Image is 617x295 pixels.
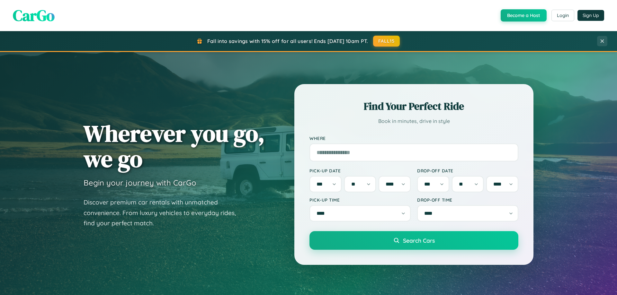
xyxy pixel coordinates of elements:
button: Search Cars [309,231,518,250]
label: Drop-off Date [417,168,518,173]
button: Login [551,10,574,21]
h1: Wherever you go, we go [84,121,265,171]
span: Search Cars [403,237,435,244]
p: Discover premium car rentals with unmatched convenience. From luxury vehicles to everyday rides, ... [84,197,244,229]
p: Book in minutes, drive in style [309,117,518,126]
label: Pick-up Time [309,197,411,203]
label: Pick-up Date [309,168,411,173]
button: FALL15 [373,36,400,47]
h3: Begin your journey with CarGo [84,178,196,187]
button: Sign Up [577,10,604,21]
h2: Find Your Perfect Ride [309,99,518,113]
button: Become a Host [501,9,547,22]
span: Fall into savings with 15% off for all users! Ends [DATE] 10am PT. [207,38,368,44]
label: Drop-off Time [417,197,518,203]
label: Where [309,135,518,141]
span: CarGo [13,5,55,26]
